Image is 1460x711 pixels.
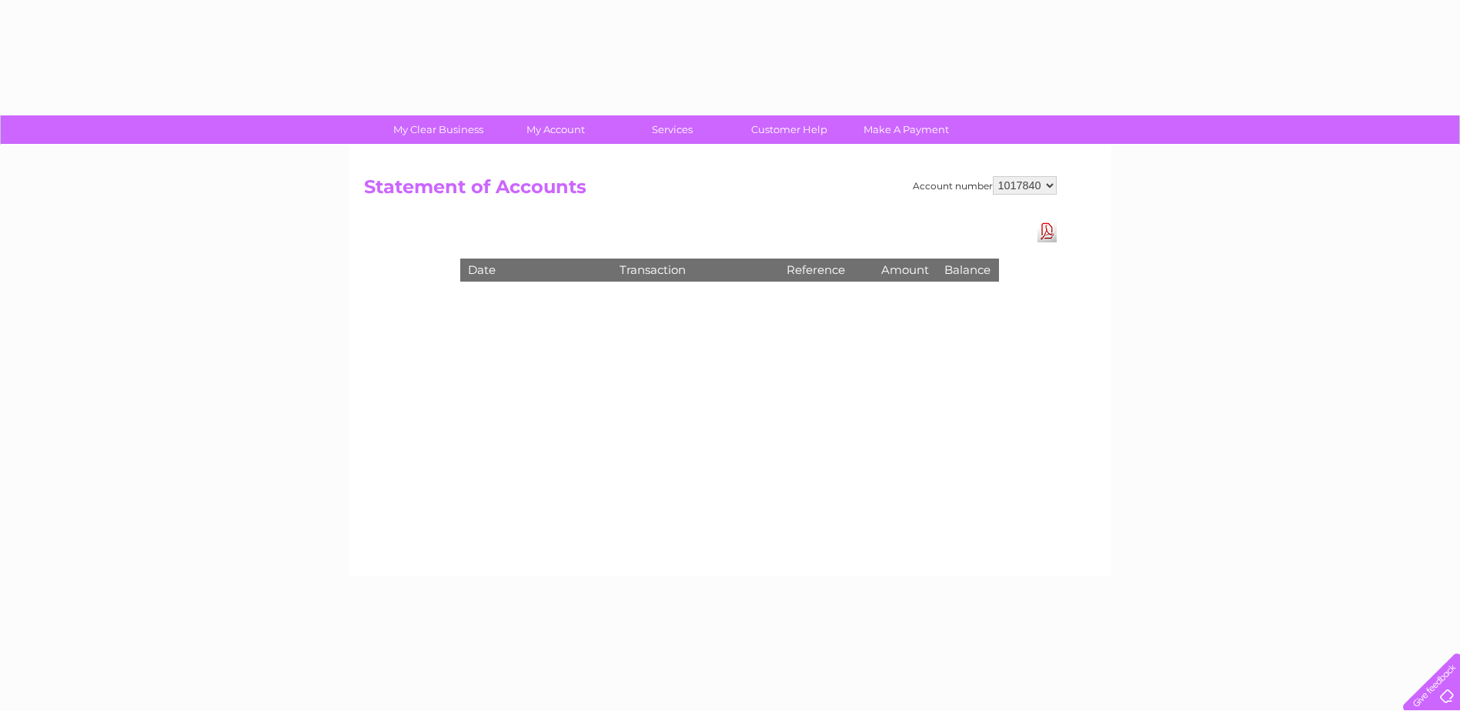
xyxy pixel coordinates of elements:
a: My Clear Business [375,115,502,144]
th: Amount [874,259,937,281]
a: Customer Help [726,115,853,144]
th: Balance [937,259,998,281]
h2: Statement of Accounts [364,176,1057,205]
div: Account number [913,176,1057,195]
th: Transaction [612,259,778,281]
a: My Account [492,115,619,144]
th: Date [460,259,613,281]
a: Make A Payment [843,115,970,144]
th: Reference [779,259,874,281]
a: Download Pdf [1037,220,1057,242]
a: Services [609,115,736,144]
